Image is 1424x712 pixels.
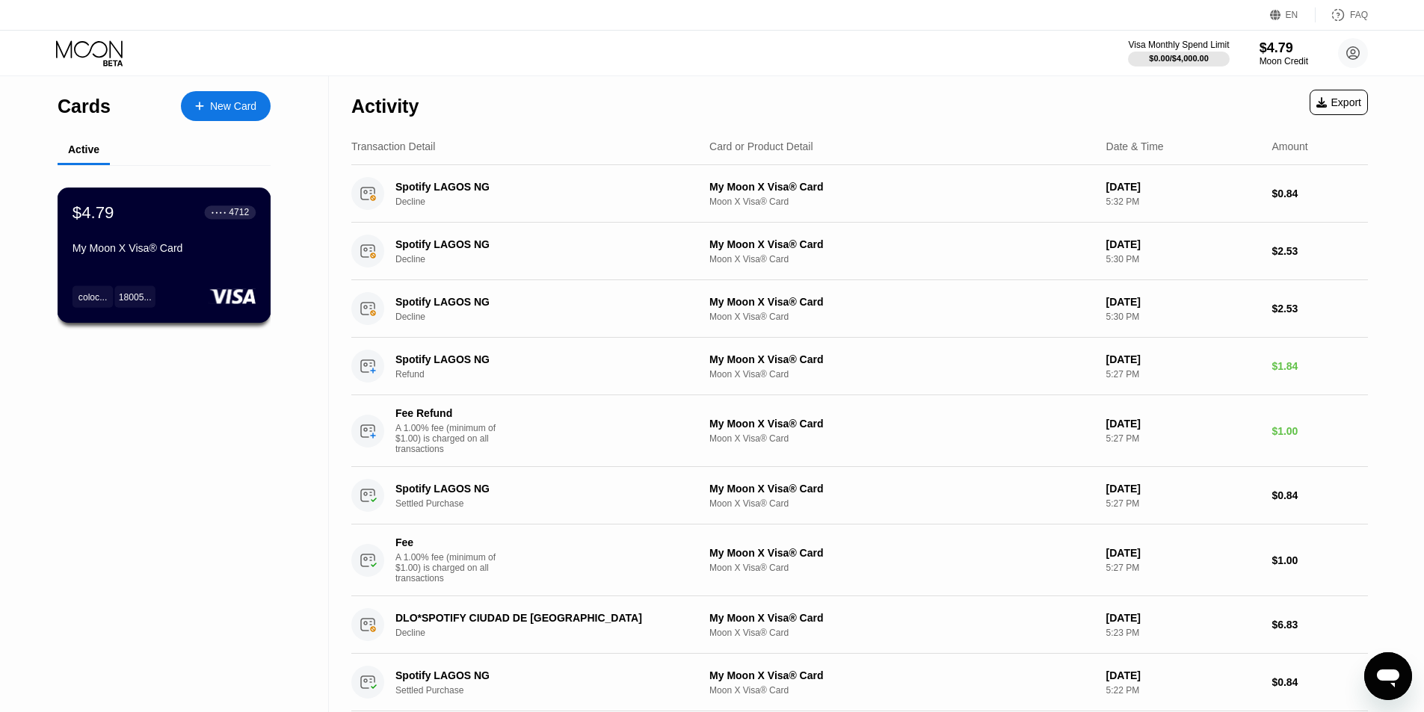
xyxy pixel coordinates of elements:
[351,654,1368,711] div: Spotify LAGOS NGSettled PurchaseMy Moon X Visa® CardMoon X Visa® Card[DATE]5:22 PM$0.84
[351,596,1368,654] div: DLO*SPOTIFY CIUDAD DE [GEOGRAPHIC_DATA]DeclineMy Moon X Visa® CardMoon X Visa® Card[DATE]5:23 PM$...
[1272,676,1368,688] div: $0.84
[1364,652,1412,700] iframe: Button to launch messaging window
[709,418,1094,430] div: My Moon X Visa® Card
[709,238,1094,250] div: My Moon X Visa® Card
[709,254,1094,264] div: Moon X Visa® Card
[1106,296,1260,308] div: [DATE]
[395,423,508,454] div: A 1.00% fee (minimum of $1.00) is charged on all transactions
[709,312,1094,322] div: Moon X Visa® Card
[395,181,685,193] div: Spotify LAGOS NG
[709,353,1094,365] div: My Moon X Visa® Card
[351,140,435,152] div: Transaction Detail
[1272,554,1368,566] div: $1.00
[73,285,114,307] div: coloc...
[73,242,256,254] div: My Moon X Visa® Card
[395,483,685,495] div: Spotify LAGOS NG
[1350,10,1368,20] div: FAQ
[709,498,1094,509] div: Moon X Visa® Card
[709,563,1094,573] div: Moon X Visa® Card
[709,483,1094,495] div: My Moon X Visa® Card
[709,612,1094,624] div: My Moon X Visa® Card
[68,143,99,155] div: Active
[1260,40,1308,66] div: $4.79Moon Credit
[1316,96,1361,108] div: Export
[351,96,419,117] div: Activity
[395,628,707,638] div: Decline
[395,612,685,624] div: DLO*SPOTIFY CIUDAD DE [GEOGRAPHIC_DATA]
[1106,685,1260,696] div: 5:22 PM
[395,407,500,419] div: Fee Refund
[1106,312,1260,322] div: 5:30 PM
[1106,433,1260,444] div: 5:27 PM
[1260,40,1308,56] div: $4.79
[709,628,1094,638] div: Moon X Visa® Card
[1128,40,1229,66] div: Visa Monthly Spend Limit$0.00/$4,000.00
[1272,619,1368,631] div: $6.83
[1106,238,1260,250] div: [DATE]
[1272,245,1368,257] div: $2.53
[351,524,1368,596] div: FeeA 1.00% fee (minimum of $1.00) is charged on all transactionsMy Moon X Visa® CardMoon X Visa® ...
[1106,628,1260,638] div: 5:23 PM
[709,296,1094,308] div: My Moon X Visa® Card
[395,685,707,696] div: Settled Purchase
[395,238,685,250] div: Spotify LAGOS NG
[229,207,249,217] div: 4712
[58,188,270,322] div: $4.79● ● ● ●4712My Moon X Visa® Cardcoloc...18005...
[1272,425,1368,437] div: $1.00
[1286,10,1298,20] div: EN
[395,196,707,207] div: Decline
[58,96,111,117] div: Cards
[1272,140,1307,152] div: Amount
[351,467,1368,524] div: Spotify LAGOS NGSettled PurchaseMy Moon X Visa® CardMoon X Visa® Card[DATE]5:27 PM$0.84
[1106,369,1260,380] div: 5:27 PM
[709,433,1094,444] div: Moon X Visa® Card
[395,296,685,308] div: Spotify LAGOS NG
[395,369,707,380] div: Refund
[709,181,1094,193] div: My Moon X Visa® Card
[1106,181,1260,193] div: [DATE]
[395,312,707,322] div: Decline
[1272,188,1368,199] div: $0.84
[395,254,707,264] div: Decline
[1106,547,1260,559] div: [DATE]
[709,140,813,152] div: Card or Product Detail
[395,669,685,681] div: Spotify LAGOS NG
[395,536,500,548] div: Fee
[709,669,1094,681] div: My Moon X Visa® Card
[1106,563,1260,573] div: 5:27 PM
[351,338,1368,395] div: Spotify LAGOS NGRefundMy Moon X Visa® CardMoon X Visa® Card[DATE]5:27 PM$1.84
[351,280,1368,338] div: Spotify LAGOS NGDeclineMy Moon X Visa® CardMoon X Visa® Card[DATE]5:30 PM$2.53
[1316,7,1368,22] div: FAQ
[212,210,226,214] div: ● ● ● ●
[351,395,1368,467] div: Fee RefundA 1.00% fee (minimum of $1.00) is charged on all transactionsMy Moon X Visa® CardMoon X...
[1272,303,1368,315] div: $2.53
[1106,254,1260,264] div: 5:30 PM
[1272,360,1368,372] div: $1.84
[1106,612,1260,624] div: [DATE]
[351,223,1368,280] div: Spotify LAGOS NGDeclineMy Moon X Visa® CardMoon X Visa® Card[DATE]5:30 PM$2.53
[1106,353,1260,365] div: [DATE]
[1260,56,1308,66] div: Moon Credit
[1106,140,1164,152] div: Date & Time
[1149,54,1209,63] div: $0.00 / $4,000.00
[1128,40,1229,50] div: Visa Monthly Spend Limit
[210,100,256,113] div: New Card
[395,552,508,583] div: A 1.00% fee (minimum of $1.00) is charged on all transactions
[709,369,1094,380] div: Moon X Visa® Card
[1310,90,1368,115] div: Export
[709,196,1094,207] div: Moon X Visa® Card
[1106,196,1260,207] div: 5:32 PM
[1106,418,1260,430] div: [DATE]
[114,285,155,307] div: 18005...
[1272,489,1368,501] div: $0.84
[709,685,1094,696] div: Moon X Visa® Card
[395,353,685,365] div: Spotify LAGOS NG
[1106,669,1260,681] div: [DATE]
[73,202,114,222] div: $4.79
[78,291,107,302] div: coloc...
[1106,483,1260,495] div: [DATE]
[181,91,271,121] div: New Card
[709,547,1094,559] div: My Moon X Visa® Card
[1270,7,1316,22] div: EN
